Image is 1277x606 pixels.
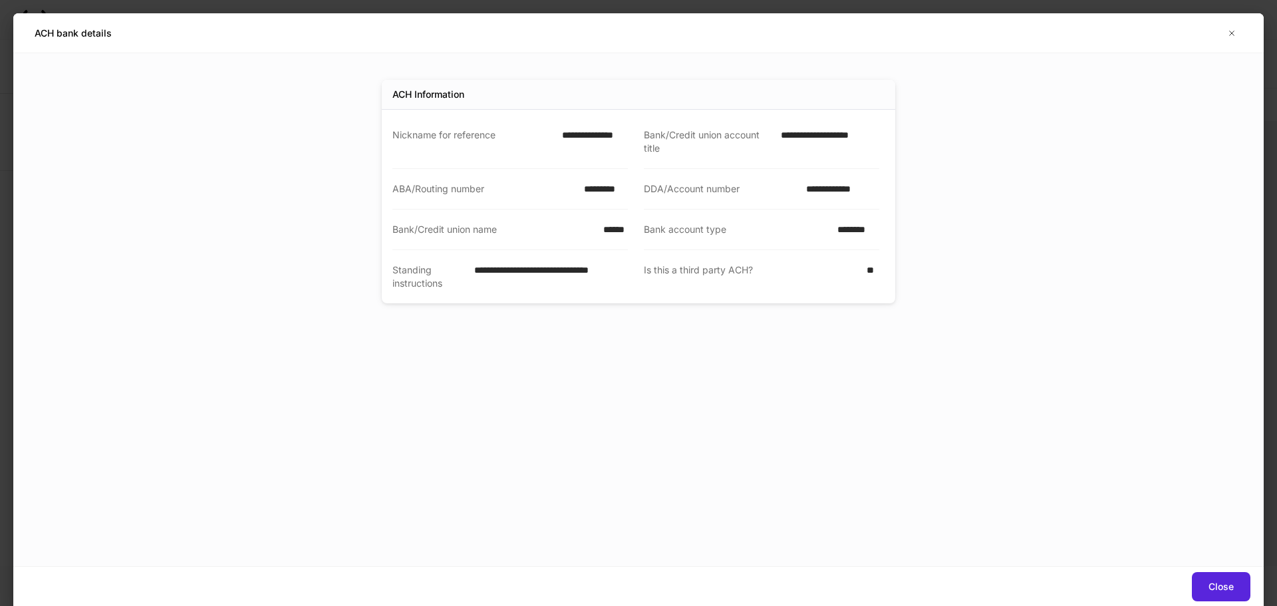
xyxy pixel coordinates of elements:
div: Is this a third party ACH? [644,263,859,290]
div: Bank account type [644,223,829,236]
button: Close [1192,572,1250,601]
div: Nickname for reference [392,128,554,155]
div: Close [1208,580,1234,593]
div: Bank/Credit union name [392,223,595,236]
div: DDA/Account number [644,182,798,196]
div: Bank/Credit union account title [644,128,773,155]
h5: ACH bank details [35,27,112,40]
div: Standing instructions [392,263,466,290]
div: ACH Information [392,88,464,101]
div: ABA/Routing number [392,182,576,196]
